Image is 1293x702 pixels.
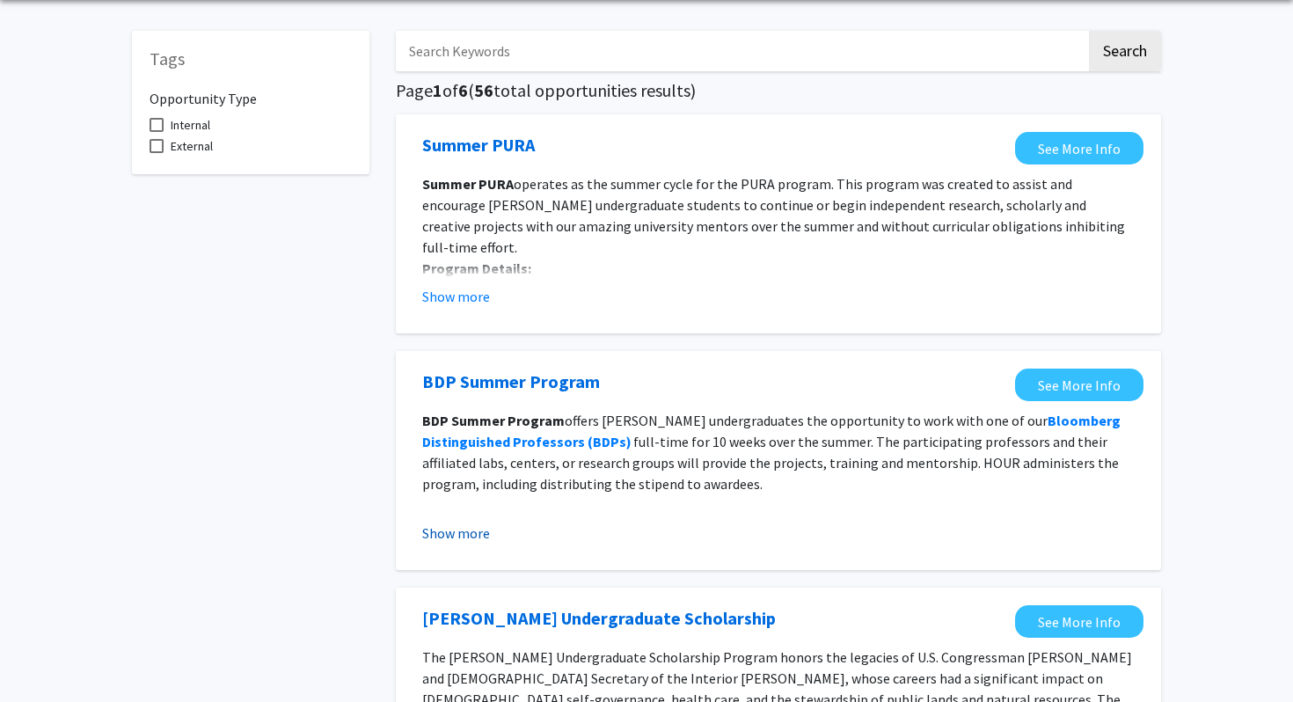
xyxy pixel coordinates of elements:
[422,286,490,307] button: Show more
[171,114,210,135] span: Internal
[458,79,468,101] span: 6
[422,523,490,544] button: Show more
[150,77,352,107] h6: Opportunity Type
[1015,132,1143,165] a: Opens in a new tab
[1015,605,1143,638] a: Opens in a new tab
[1089,31,1161,71] button: Search
[422,412,565,429] strong: BDP Summer Program
[150,48,352,69] h5: Tags
[422,260,531,277] strong: Program Details:
[171,135,213,157] span: External
[474,79,493,101] span: 56
[422,132,535,158] a: Opens in a new tab
[422,369,600,395] a: Opens in a new tab
[422,175,514,193] strong: Summer PURA
[422,410,1135,494] p: offers [PERSON_NAME] undergraduates the opportunity to work with one of our full-time for 10 week...
[1015,369,1143,401] a: Opens in a new tab
[13,623,75,689] iframe: Chat
[422,605,776,632] a: Opens in a new tab
[396,31,1086,71] input: Search Keywords
[433,79,442,101] span: 1
[396,80,1161,101] h5: Page of ( total opportunities results)
[422,175,1125,256] span: operates as the summer cycle for the PURA program. This program was created to assist and encoura...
